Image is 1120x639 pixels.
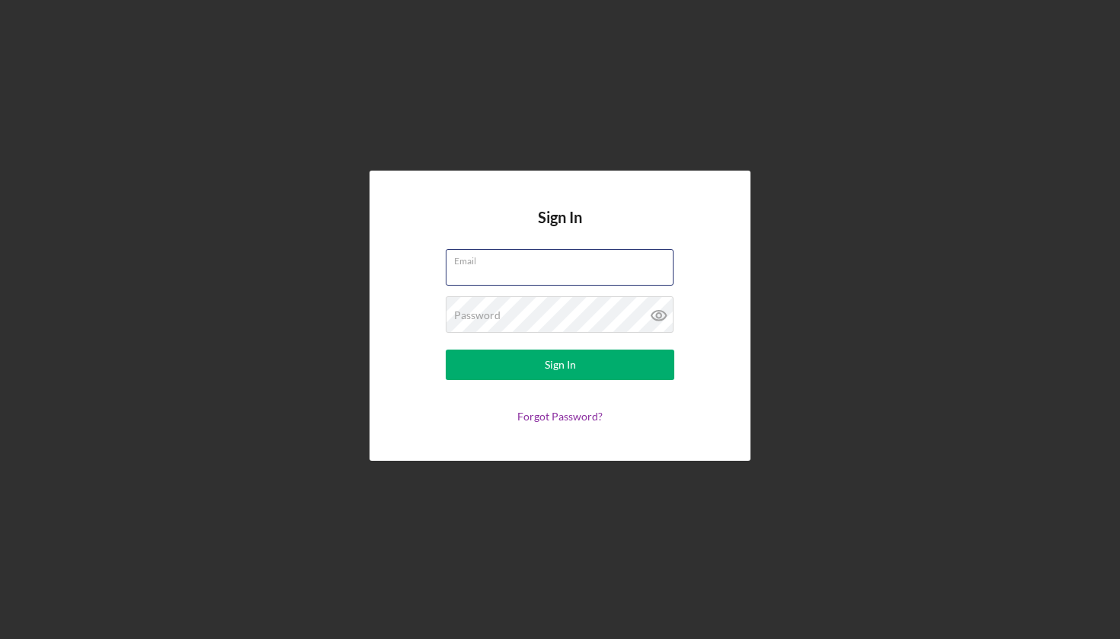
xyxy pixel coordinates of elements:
h4: Sign In [538,209,582,249]
label: Password [454,309,501,321]
label: Email [454,250,674,267]
a: Forgot Password? [517,410,603,423]
button: Sign In [446,350,674,380]
div: Sign In [545,350,576,380]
